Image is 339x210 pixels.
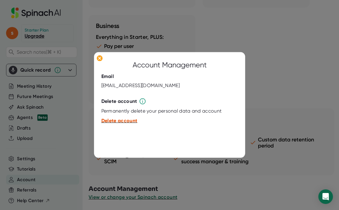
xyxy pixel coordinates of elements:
div: Email [101,73,114,80]
div: Open Intercom Messenger [318,189,333,204]
div: Delete account [101,98,137,104]
button: Delete account [101,117,137,124]
div: [EMAIL_ADDRESS][DOMAIN_NAME] [101,83,180,89]
div: Account Management [133,59,207,70]
span: Delete account [101,118,137,124]
div: Permanently delete your personal data and account [101,108,222,114]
